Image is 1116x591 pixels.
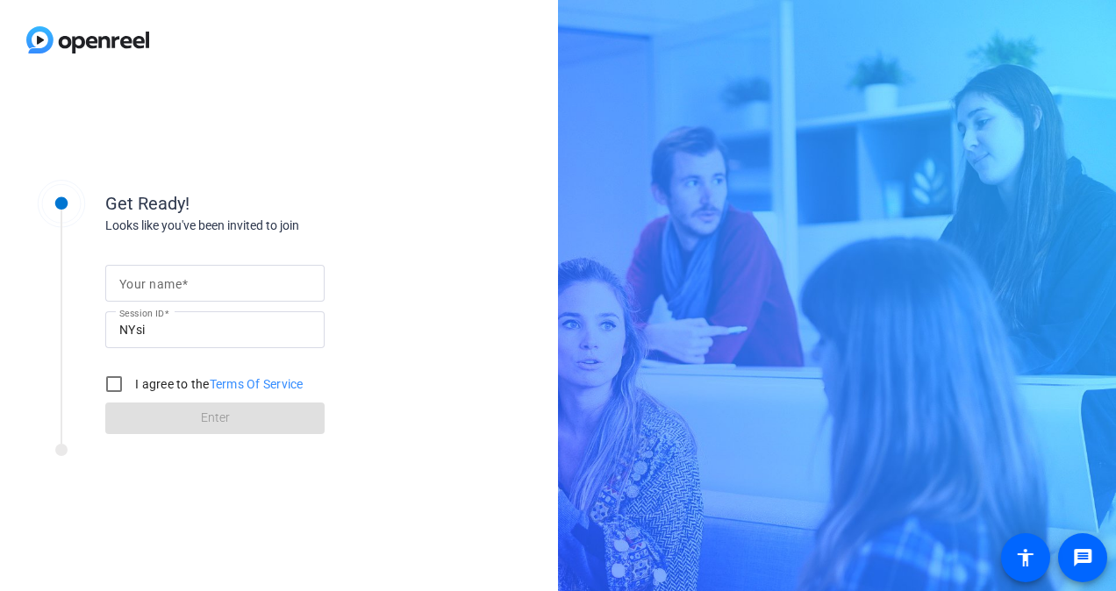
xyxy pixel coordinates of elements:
mat-icon: accessibility [1015,547,1036,568]
mat-label: Session ID [119,308,164,318]
mat-label: Your name [119,277,182,291]
label: I agree to the [132,375,304,393]
div: Looks like you've been invited to join [105,217,456,235]
mat-icon: message [1072,547,1093,568]
div: Get Ready! [105,190,456,217]
a: Terms Of Service [210,377,304,391]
